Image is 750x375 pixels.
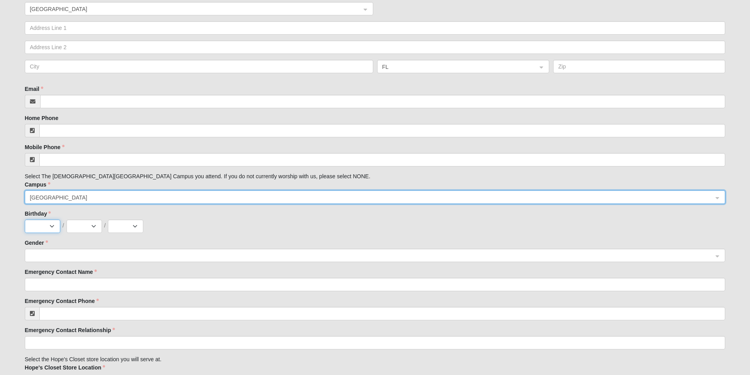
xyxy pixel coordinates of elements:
[63,222,64,229] span: /
[25,143,65,151] label: Mobile Phone
[25,268,97,276] label: Emergency Contact Name
[25,85,43,93] label: Email
[25,21,726,35] input: Address Line 1
[30,193,706,202] span: Arlington
[25,364,106,371] label: Hope's Closet Store Location
[25,326,115,334] label: Emergency Contact Relationship
[25,181,50,188] label: Campus
[25,210,51,218] label: Birthday
[25,41,726,54] input: Address Line 2
[553,60,725,73] input: Zip
[25,114,59,122] label: Home Phone
[104,222,106,229] span: /
[25,297,99,305] label: Emergency Contact Phone
[382,63,530,71] span: FL
[25,239,48,247] label: Gender
[30,5,354,13] span: United States
[25,60,373,73] input: City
